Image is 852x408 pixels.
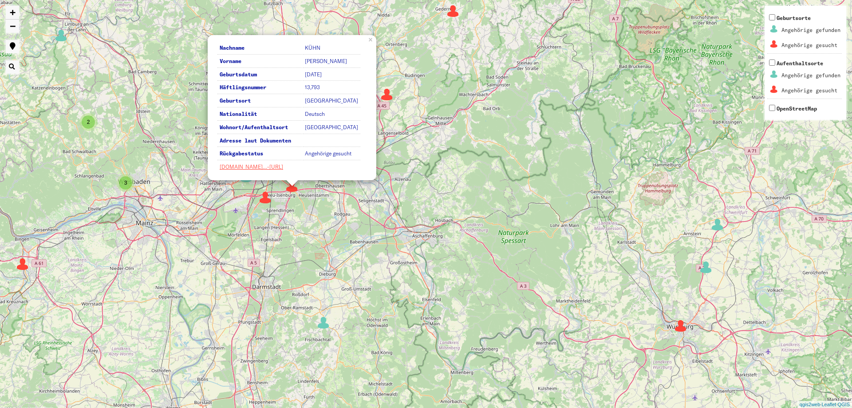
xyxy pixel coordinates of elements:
input: GeburtsorteAngehörige gefundenAngehörige gesucht [769,14,775,20]
img: Aufenthaltsorte_1_Angeh%C3%B6rigegefunden0.png [769,69,780,80]
td: Angehörige gefunden [781,23,841,37]
span: 2 [87,119,90,125]
th: Nachname [217,42,302,55]
input: OpenStreetMap [769,105,775,111]
span: 3 [124,180,127,186]
td: [DATE] [303,69,360,81]
th: Wohnort/Aufenthaltsort [217,122,302,134]
span: OpenStreetMap [777,105,817,112]
td: Angehörige gesucht [781,38,841,52]
a: × [367,35,376,43]
td: Angehörige gefunden [781,68,841,83]
a: Leaflet [821,402,836,407]
th: Häftlingsnummer [217,82,302,94]
th: Geburtsdatum [217,69,302,81]
td: KÜHN [303,42,360,55]
a: QGIS [837,402,850,407]
a: Zoom in [6,6,19,20]
td: Angehörige gesucht [781,83,841,98]
span: Geburtsorte [767,15,842,53]
a: qgis2web [800,402,820,407]
td: [PERSON_NAME] [303,55,360,68]
th: Geburtsort [217,95,302,107]
a: Show me where I am [6,40,19,53]
a: Zoom out [6,20,19,33]
img: Geburtsorte_2_Angeh%C3%B6rigegesucht1.png [769,39,780,50]
img: Aufenthaltsorte_1_Angeh%C3%B6rigegesucht1.png [769,84,780,95]
th: Adresse laut Dokumenten [217,135,302,147]
th: Vorname [217,55,302,68]
img: Geburtsorte_2_Angeh%C3%B6rigegefunden0.png [769,24,780,35]
th: Nationalität [217,108,302,121]
a: [DOMAIN_NAME]…-[URL] [220,163,283,170]
td: [GEOGRAPHIC_DATA] [303,95,360,107]
td: 13,793 [303,82,360,94]
td: [GEOGRAPHIC_DATA] [303,122,360,134]
td: Deutsch [303,108,360,121]
span: Aufenthaltsorte [767,60,842,99]
input: AufenthaltsorteAngehörige gefundenAngehörige gesucht [769,59,775,66]
td: Angehörige gesucht [303,148,360,160]
th: Rückgabestatus [217,148,302,160]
